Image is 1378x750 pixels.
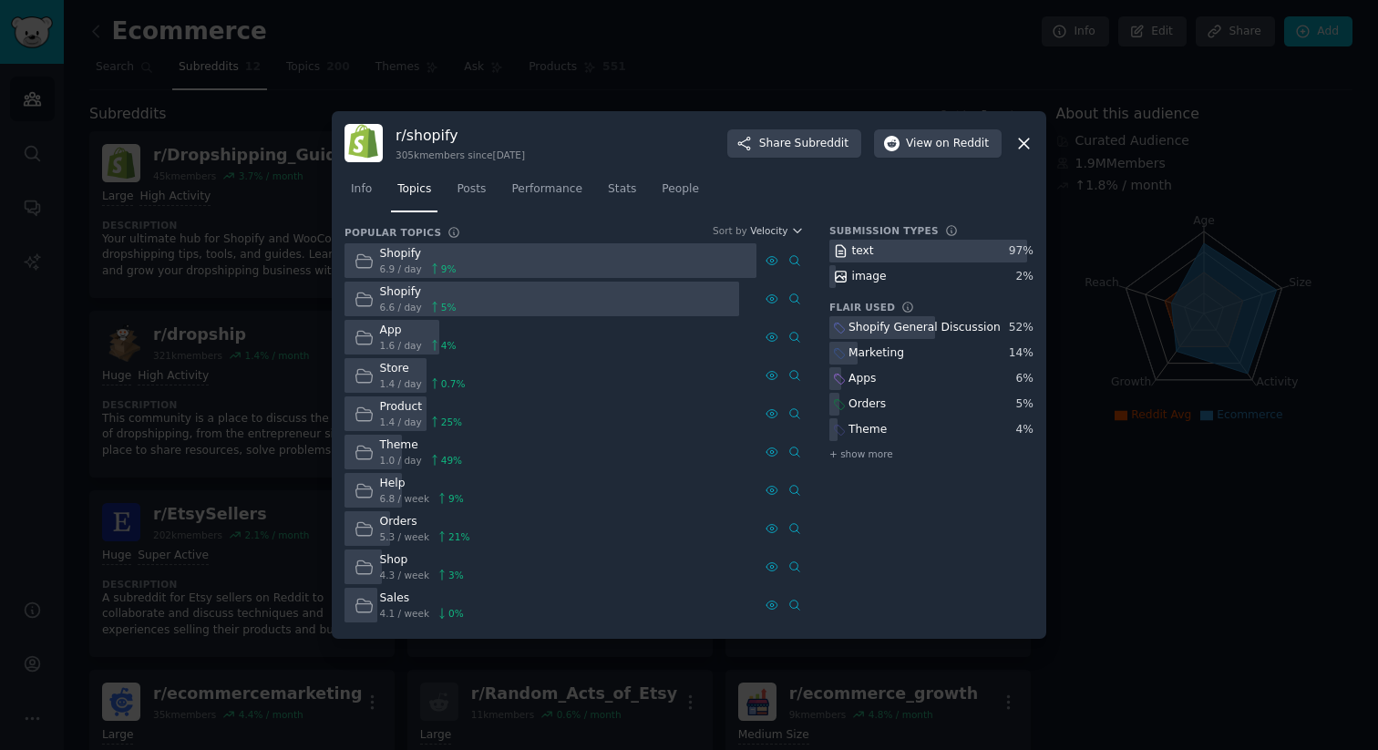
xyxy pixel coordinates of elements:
div: Sales [380,591,464,607]
span: 1.4 / day [380,416,422,428]
button: Velocity [750,224,804,237]
button: Viewon Reddit [874,129,1002,159]
div: App [380,323,457,339]
div: 5 % [1016,396,1033,413]
span: 0 % [448,607,464,620]
span: 6.6 / day [380,301,422,313]
a: People [655,175,705,212]
span: 1.4 / day [380,377,422,390]
span: 5 % [441,301,457,313]
a: Info [344,175,378,212]
div: text [852,243,874,260]
button: ShareSubreddit [727,129,861,159]
div: Shopify [380,284,457,301]
span: 49 % [441,454,462,467]
div: Sort by [713,224,747,237]
span: 4 % [441,339,457,352]
div: Theme [848,422,887,438]
span: on Reddit [936,136,989,152]
span: Topics [397,181,431,198]
div: Marketing [848,345,904,362]
a: Performance [505,175,589,212]
div: 4 % [1016,422,1033,438]
span: 6.8 / week [380,492,430,505]
div: Shopify General Discussion [848,320,1001,336]
span: 0.7 % [441,377,466,390]
div: 14 % [1009,345,1033,362]
span: 3 % [448,569,464,581]
span: Info [351,181,372,198]
div: Orders [848,396,886,413]
div: 305k members since [DATE] [396,149,525,161]
h3: Submission Types [829,224,939,237]
h3: Popular Topics [344,226,441,239]
div: 52 % [1009,320,1033,336]
div: Shopify [380,246,457,262]
span: Posts [457,181,486,198]
a: Posts [450,175,492,212]
span: Subreddit [795,136,848,152]
a: Topics [391,175,437,212]
a: Stats [602,175,643,212]
span: 1.0 / day [380,454,422,467]
h3: Flair Used [829,301,895,313]
div: Apps [848,371,876,387]
span: Share [759,136,848,152]
div: Shop [380,552,464,569]
span: 25 % [441,416,462,428]
div: Help [380,476,464,492]
h3: r/ shopify [396,126,525,145]
span: 4.3 / week [380,569,430,581]
div: Product [380,399,463,416]
div: image [852,269,887,285]
span: + show more [829,447,893,460]
span: 9 % [448,492,464,505]
span: 4.1 / week [380,607,430,620]
span: View [906,136,989,152]
div: Theme [380,437,463,454]
span: Stats [608,181,636,198]
img: shopify [344,124,383,162]
span: 9 % [441,262,457,275]
div: 97 % [1009,243,1033,260]
span: 21 % [448,530,469,543]
div: 6 % [1016,371,1033,387]
span: Performance [511,181,582,198]
span: 6.9 / day [380,262,422,275]
div: Store [380,361,466,377]
div: Orders [380,514,470,530]
span: Velocity [750,224,787,237]
span: People [662,181,699,198]
span: 5.3 / week [380,530,430,543]
div: 2 % [1016,269,1033,285]
span: 1.6 / day [380,339,422,352]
